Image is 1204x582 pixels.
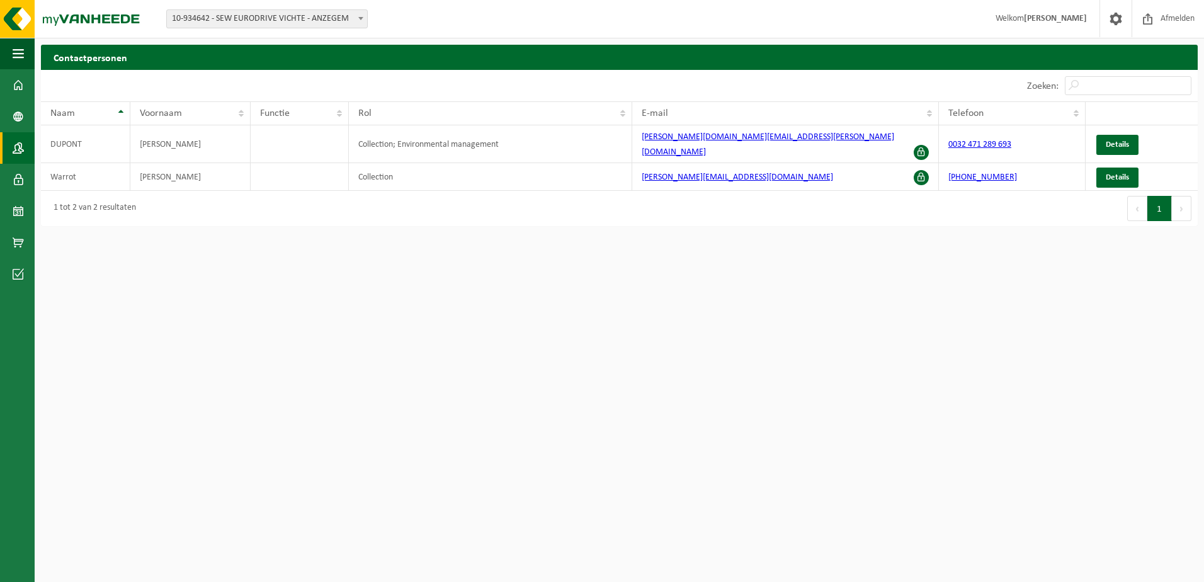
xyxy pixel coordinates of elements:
[948,140,1011,149] a: 0032 471 289 693
[948,108,984,118] span: Telefoon
[642,108,668,118] span: E-mail
[41,163,130,191] td: Warrot
[1106,173,1129,181] span: Details
[41,45,1198,69] h2: Contactpersonen
[1127,196,1147,221] button: Previous
[41,125,130,163] td: DUPONT
[642,173,833,182] a: [PERSON_NAME][EMAIL_ADDRESS][DOMAIN_NAME]
[349,125,632,163] td: Collection; Environmental management
[948,173,1017,182] a: [PHONE_NUMBER]
[358,108,372,118] span: Rol
[47,197,136,220] div: 1 tot 2 van 2 resultaten
[1096,135,1139,155] a: Details
[260,108,290,118] span: Functie
[1147,196,1172,221] button: 1
[1106,140,1129,149] span: Details
[1024,14,1087,23] strong: [PERSON_NAME]
[167,10,367,28] span: 10-934642 - SEW EURODRIVE VICHTE - ANZEGEM
[50,108,75,118] span: Naam
[642,132,894,157] a: [PERSON_NAME][DOMAIN_NAME][EMAIL_ADDRESS][PERSON_NAME][DOMAIN_NAME]
[130,163,251,191] td: [PERSON_NAME]
[1096,168,1139,188] a: Details
[140,108,182,118] span: Voornaam
[130,125,251,163] td: [PERSON_NAME]
[1027,81,1059,91] label: Zoeken:
[1172,196,1191,221] button: Next
[166,9,368,28] span: 10-934642 - SEW EURODRIVE VICHTE - ANZEGEM
[349,163,632,191] td: Collection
